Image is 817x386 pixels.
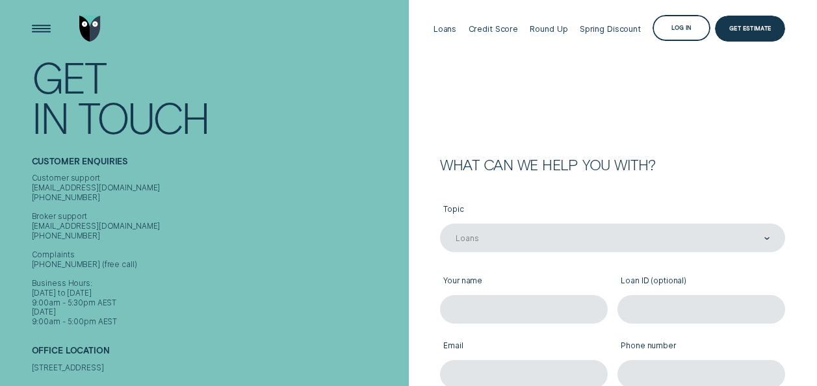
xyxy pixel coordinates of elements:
label: Your name [440,269,608,296]
div: Round Up [530,24,567,34]
label: Loan ID (optional) [617,269,785,296]
div: Credit Score [469,24,519,34]
div: Get [32,57,105,97]
label: Topic [440,197,785,224]
button: Log in [653,15,710,41]
h2: Office Location [32,346,404,363]
div: Loans [434,24,456,34]
div: [STREET_ADDRESS] [32,363,404,373]
div: In [32,97,68,138]
label: Email [440,333,608,360]
button: Open Menu [28,16,54,42]
div: Customer support [EMAIL_ADDRESS][DOMAIN_NAME] [PHONE_NUMBER] Broker support [EMAIL_ADDRESS][DOMAI... [32,174,404,327]
a: Get Estimate [715,16,785,42]
div: Spring Discount [580,24,641,34]
h2: What can we help you with? [440,158,785,172]
h1: Get In Touch [32,57,404,137]
div: Touch [78,97,209,138]
h2: Customer Enquiries [32,157,404,174]
img: Wisr [79,16,101,42]
label: Phone number [617,333,785,360]
div: Loans [456,233,478,243]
